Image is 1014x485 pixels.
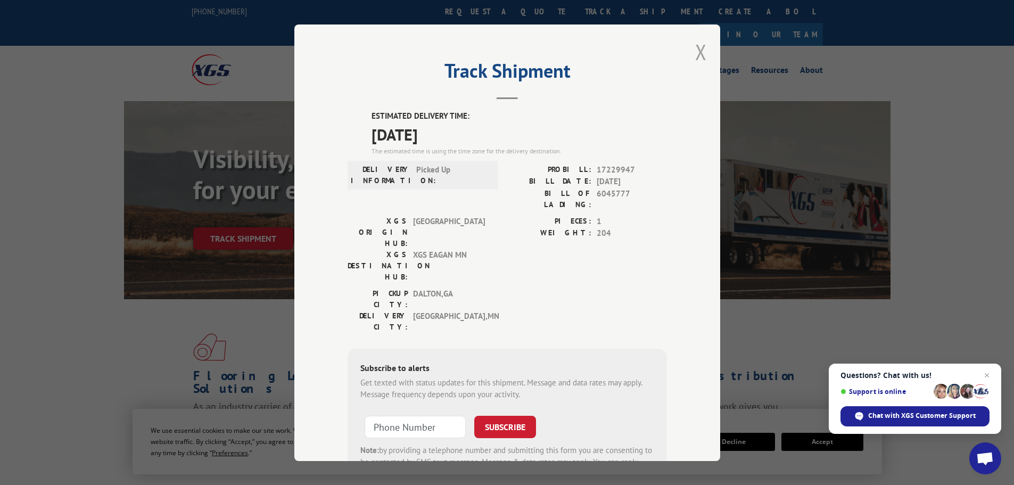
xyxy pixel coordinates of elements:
div: The estimated time is using the time zone for the delivery destination. [372,146,667,155]
span: 1 [597,215,667,227]
label: ESTIMATED DELIVERY TIME: [372,110,667,122]
span: Questions? Chat with us! [840,371,990,380]
span: Chat with XGS Customer Support [868,411,976,421]
div: Get texted with status updates for this shipment. Message and data rates may apply. Message frequ... [360,376,654,400]
input: Phone Number [365,415,466,438]
span: Close chat [980,369,993,382]
span: [GEOGRAPHIC_DATA] , MN [413,310,485,332]
button: Close modal [695,38,707,66]
span: Picked Up [416,163,488,186]
label: XGS ORIGIN HUB: [348,215,408,249]
div: by providing a telephone number and submitting this form you are consenting to be contacted by SM... [360,444,654,480]
span: 204 [597,227,667,240]
button: SUBSCRIBE [474,415,536,438]
label: BILL OF LADING: [507,187,591,210]
span: Support is online [840,388,930,396]
h2: Track Shipment [348,63,667,84]
span: 6045777 [597,187,667,210]
span: 17229947 [597,163,667,176]
label: PICKUP CITY: [348,287,408,310]
div: Subscribe to alerts [360,361,654,376]
label: BILL DATE: [507,176,591,188]
label: WEIGHT: [507,227,591,240]
label: PROBILL: [507,163,591,176]
div: Chat with XGS Customer Support [840,406,990,426]
label: PIECES: [507,215,591,227]
span: [DATE] [372,122,667,146]
span: XGS EAGAN MN [413,249,485,282]
label: DELIVERY INFORMATION: [351,163,411,186]
label: XGS DESTINATION HUB: [348,249,408,282]
span: [DATE] [597,176,667,188]
label: DELIVERY CITY: [348,310,408,332]
span: [GEOGRAPHIC_DATA] [413,215,485,249]
span: DALTON , GA [413,287,485,310]
div: Open chat [969,442,1001,474]
strong: Note: [360,445,379,455]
